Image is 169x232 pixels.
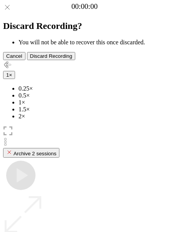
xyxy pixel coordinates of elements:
button: 1× [3,71,15,79]
div: Archive 2 sessions [6,149,56,156]
li: You will not be able to recover this once discarded. [19,39,166,46]
button: Archive 2 sessions [3,148,59,158]
button: Discard Recording [27,52,76,60]
li: 0.25× [19,85,166,92]
span: 1 [6,72,9,78]
li: 1.5× [19,106,166,113]
button: Cancel [3,52,25,60]
h2: Discard Recording? [3,21,166,31]
li: 2× [19,113,166,120]
li: 1× [19,99,166,106]
a: 00:00:00 [71,2,98,11]
li: 0.5× [19,92,166,99]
